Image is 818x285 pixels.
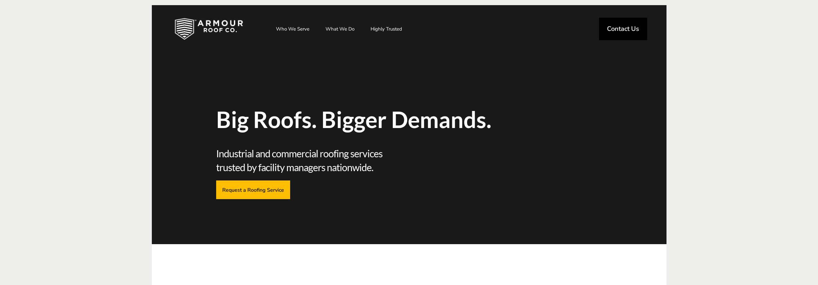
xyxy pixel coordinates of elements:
[319,21,361,37] a: What We Do
[216,108,502,131] span: Big Roofs. Bigger Demands.
[599,18,647,40] a: Contact Us
[222,187,284,193] span: Request a Roofing Service
[164,13,253,45] img: Industrial and Commercial Roofing Company | Armour Roof Co.
[607,26,639,32] span: Contact Us
[270,21,316,37] a: Who We Serve
[364,21,409,37] a: Highly Trusted
[216,180,290,199] a: Request a Roofing Service
[216,147,407,174] span: Industrial and commercial roofing services trusted by facility managers nationwide.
